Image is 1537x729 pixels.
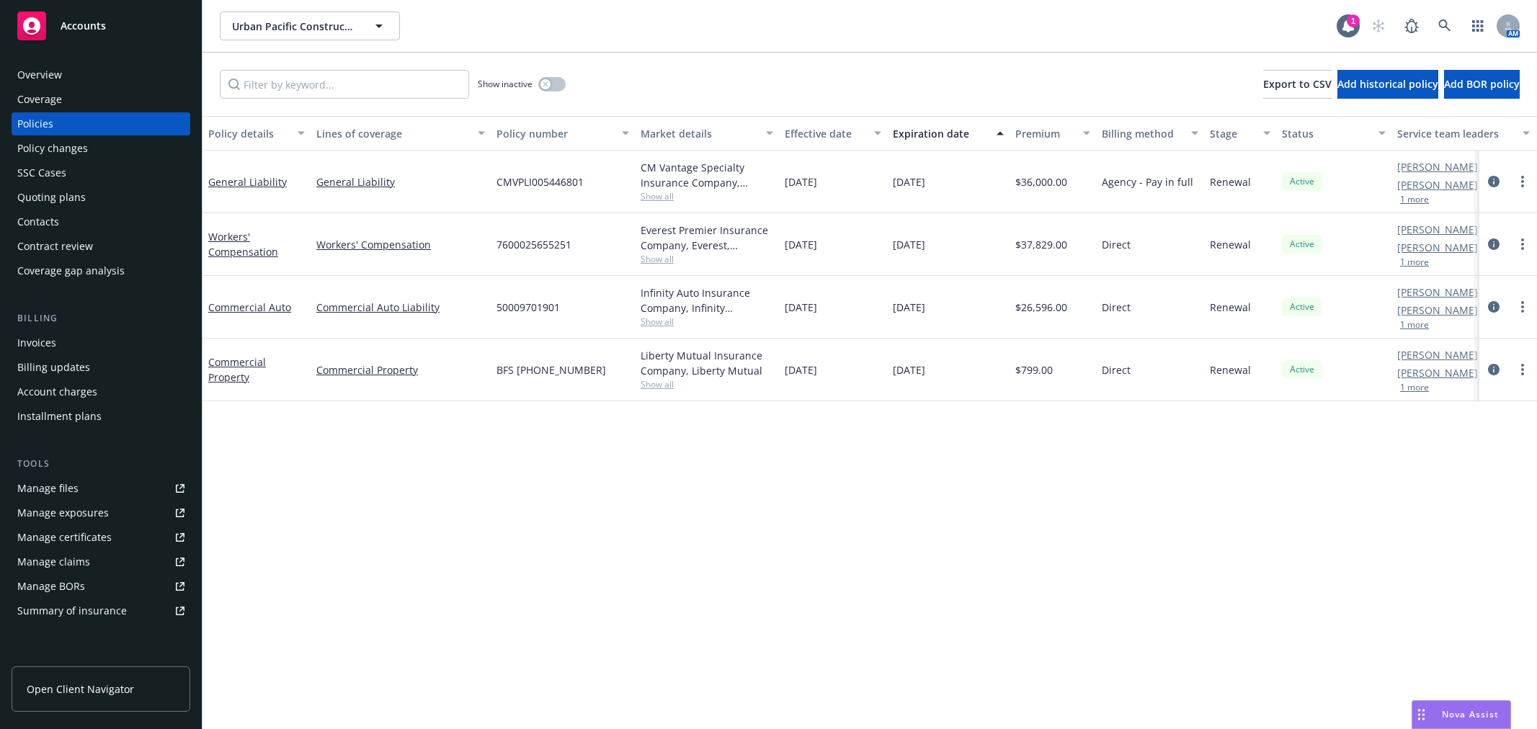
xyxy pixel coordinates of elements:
input: Filter by keyword... [220,70,469,99]
span: $37,829.00 [1015,237,1067,252]
span: Direct [1102,237,1131,252]
a: more [1514,361,1531,378]
button: Add BOR policy [1444,70,1520,99]
button: Service team leaders [1391,116,1536,151]
button: Market details [635,116,779,151]
div: Analytics hub [12,651,190,666]
a: Invoices [12,331,190,354]
div: SSC Cases [17,161,66,184]
a: Billing updates [12,356,190,379]
span: $26,596.00 [1015,300,1067,315]
a: Summary of insurance [12,599,190,622]
a: [PERSON_NAME] [1397,177,1478,192]
div: Contract review [17,235,93,258]
a: Commercial Property [208,355,266,384]
span: $799.00 [1015,362,1053,377]
div: Installment plans [17,405,102,428]
div: Billing method [1102,126,1182,141]
a: SSC Cases [12,161,190,184]
a: Manage certificates [12,526,190,549]
div: Manage claims [17,550,90,573]
div: Lines of coverage [316,126,469,141]
a: Switch app [1464,12,1492,40]
div: 1 [1347,14,1360,27]
a: Manage BORs [12,575,190,598]
button: Billing method [1096,116,1204,151]
span: Active [1288,363,1317,376]
a: Quoting plans [12,186,190,209]
a: Overview [12,63,190,86]
span: Renewal [1210,362,1251,377]
a: [PERSON_NAME] [1397,285,1478,300]
button: Expiration date [887,116,1010,151]
a: [PERSON_NAME] [1397,222,1478,237]
div: Manage exposures [17,501,109,524]
a: Contacts [12,210,190,233]
div: Everest Premier Insurance Company, Everest, Arrowhead General Insurance Agency, Inc. [641,223,773,253]
a: Manage claims [12,550,190,573]
div: Summary of insurance [17,599,127,622]
span: [DATE] [893,362,925,377]
div: Policy number [496,126,613,141]
a: [PERSON_NAME] [1397,365,1478,380]
div: Contacts [17,210,59,233]
a: more [1514,298,1531,316]
a: [PERSON_NAME] [1397,240,1478,255]
div: Account charges [17,380,97,403]
div: Stage [1210,126,1255,141]
span: Active [1288,175,1317,188]
span: [DATE] [785,174,817,189]
a: Manage exposures [12,501,190,524]
span: Show inactive [478,78,533,90]
a: Manage files [12,477,190,500]
span: Show all [641,190,773,202]
span: CMVPLI005446801 [496,174,584,189]
a: more [1514,236,1531,253]
a: General Liability [208,175,287,189]
div: Effective date [785,126,865,141]
a: circleInformation [1485,361,1502,378]
div: Tools [12,457,190,471]
span: Show all [641,316,773,328]
span: Active [1288,300,1317,313]
button: Policy number [491,116,635,151]
span: Accounts [61,20,106,32]
span: Nova Assist [1442,708,1499,720]
a: Coverage gap analysis [12,259,190,282]
div: Expiration date [893,126,988,141]
div: Coverage [17,88,62,111]
div: CM Vantage Specialty Insurance Company, Church Mutual Insurance, CRC Group [641,160,773,190]
button: Export to CSV [1263,70,1332,99]
span: [DATE] [893,174,925,189]
a: more [1514,173,1531,190]
span: Direct [1102,300,1131,315]
div: Premium [1015,126,1074,141]
button: Urban Pacific Construction Inc [220,12,400,40]
div: Liberty Mutual Insurance Company, Liberty Mutual [641,348,773,378]
a: Commercial Property [316,362,485,377]
span: Renewal [1210,174,1251,189]
span: Add BOR policy [1444,77,1520,91]
span: 7600025655251 [496,237,571,252]
div: Manage BORs [17,575,85,598]
a: Commercial Auto Liability [316,300,485,315]
span: [DATE] [893,237,925,252]
div: Invoices [17,331,56,354]
div: Policy details [208,126,289,141]
span: Agency - Pay in full [1102,174,1193,189]
span: Export to CSV [1263,77,1332,91]
span: Renewal [1210,300,1251,315]
button: Status [1276,116,1391,151]
div: Infinity Auto Insurance Company, Infinity ([PERSON_NAME]) [641,285,773,316]
button: Nova Assist [1412,700,1511,729]
button: 1 more [1400,383,1429,392]
a: [PERSON_NAME] [1397,303,1478,318]
div: Market details [641,126,757,141]
a: circleInformation [1485,173,1502,190]
a: General Liability [316,174,485,189]
button: 1 more [1400,321,1429,329]
button: Lines of coverage [311,116,491,151]
button: Add historical policy [1337,70,1438,99]
div: Status [1282,126,1370,141]
a: Installment plans [12,405,190,428]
